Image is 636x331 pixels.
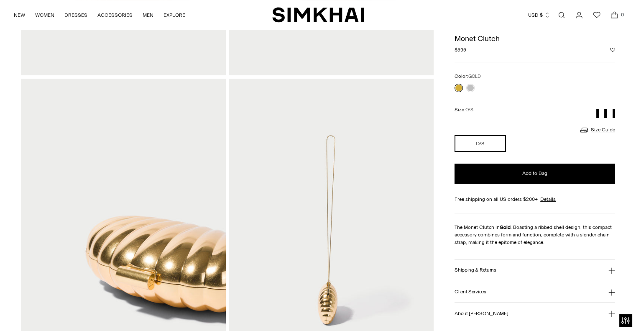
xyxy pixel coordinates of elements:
button: About [PERSON_NAME] [455,303,615,324]
button: USD $ [528,6,550,24]
a: Open search modal [553,7,570,23]
h1: Monet Clutch [455,35,615,42]
span: Add to Bag [522,170,547,177]
a: Go to the account page [571,7,587,23]
a: ACCESSORIES [97,6,133,24]
label: Color: [455,72,481,80]
button: Add to Bag [455,164,615,184]
a: DRESSES [64,6,87,24]
a: SIMKHAI [272,7,364,23]
button: Add to Wishlist [610,47,615,52]
button: Client Services [455,281,615,303]
a: Details [540,195,556,203]
strong: Gold [500,224,511,230]
h3: About [PERSON_NAME] [455,311,508,316]
button: Shipping & Returns [455,260,615,281]
span: $595 [455,46,466,54]
span: O/S [465,107,473,113]
label: Size: [455,106,473,114]
a: MEN [143,6,153,24]
div: Free shipping on all US orders $200+ [455,195,615,203]
a: NEW [14,6,25,24]
a: WOMEN [35,6,54,24]
h3: Client Services [455,289,486,295]
a: Size Guide [579,125,615,135]
button: O/S [455,135,506,152]
span: 0 [618,11,626,18]
a: EXPLORE [163,6,185,24]
a: Wishlist [588,7,605,23]
span: GOLD [468,74,481,79]
h3: Shipping & Returns [455,267,496,273]
iframe: Sign Up via Text for Offers [7,299,84,324]
div: The Monet Clutch in . Boasting a ribbed shell design, this compact accessory combines form and fu... [455,223,615,246]
a: Open cart modal [606,7,623,23]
